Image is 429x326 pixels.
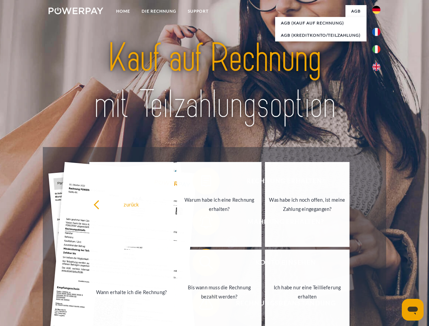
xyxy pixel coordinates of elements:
[182,5,214,17] a: SUPPORT
[110,5,136,17] a: Home
[402,299,424,321] iframe: Schaltfläche zum Öffnen des Messaging-Fensters
[49,7,103,14] img: logo-powerpay-white.svg
[275,17,367,29] a: AGB (Kauf auf Rechnung)
[93,287,170,296] div: Wann erhalte ich die Rechnung?
[136,5,182,17] a: DIE RECHNUNG
[372,45,380,53] img: it
[265,162,350,247] a: Was habe ich noch offen, ist meine Zahlung eingegangen?
[372,63,380,71] img: en
[181,195,257,214] div: Warum habe ich eine Rechnung erhalten?
[275,29,367,41] a: AGB (Kreditkonto/Teilzahlung)
[181,283,257,301] div: Bis wann muss die Rechnung bezahlt werden?
[65,33,364,130] img: title-powerpay_de.svg
[345,5,367,17] a: agb
[372,28,380,36] img: fr
[269,195,345,214] div: Was habe ich noch offen, ist meine Zahlung eingegangen?
[93,200,170,209] div: zurück
[269,283,345,301] div: Ich habe nur eine Teillieferung erhalten
[372,6,380,14] img: de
